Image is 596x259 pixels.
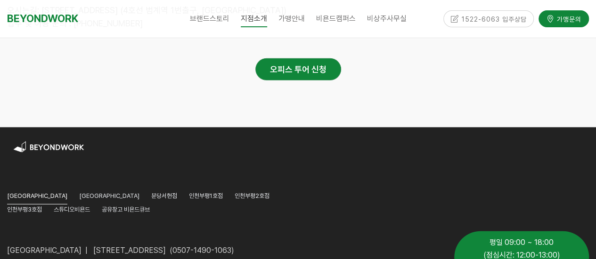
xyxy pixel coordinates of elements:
span: 인천부평2호점 [235,192,269,199]
a: 가맹문의 [539,10,589,27]
a: 브랜드스토리 [184,7,235,31]
span: 지점소개 [241,11,267,27]
span: [GEOGRAPHIC_DATA] | [STREET_ADDRESS] (0507-1490-1063) [7,246,234,255]
a: 비욘드캠퍼스 [310,7,361,31]
a: 스튜디오비욘드 [54,204,90,217]
a: 인천부평3호점 [7,204,42,217]
a: 가맹안내 [273,7,310,31]
span: 스튜디오비욘드 [54,206,90,213]
a: 인천부평1호점 [189,191,223,204]
a: [GEOGRAPHIC_DATA] [7,191,67,204]
a: 분당서현점 [151,191,177,204]
a: 오피스 투어 신청 [255,58,341,81]
a: 지점소개 [235,7,273,31]
span: 비욘드캠퍼스 [316,14,356,23]
span: 분당서현점 [151,192,177,199]
strong: 오피스 투어 신청 [270,64,327,74]
a: [GEOGRAPHIC_DATA] [79,191,139,204]
a: 공유창고 비욘드큐브 [102,204,150,217]
span: 인천부평3호점 [7,206,42,213]
span: 브랜드스토리 [190,14,229,23]
a: 비상주사무실 [361,7,412,31]
span: 공유창고 비욘드큐브 [102,206,150,213]
span: 가맹문의 [554,14,581,24]
span: 비상주사무실 [367,14,407,23]
span: [GEOGRAPHIC_DATA] [7,192,67,199]
span: [GEOGRAPHIC_DATA] [79,192,139,199]
a: 인천부평2호점 [235,191,269,204]
span: 평일 09:00 ~ 18:00 [490,238,554,247]
span: 인천부평1호점 [189,192,223,199]
span: 가맹안내 [278,14,305,23]
a: BEYONDWORK [7,10,78,27]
